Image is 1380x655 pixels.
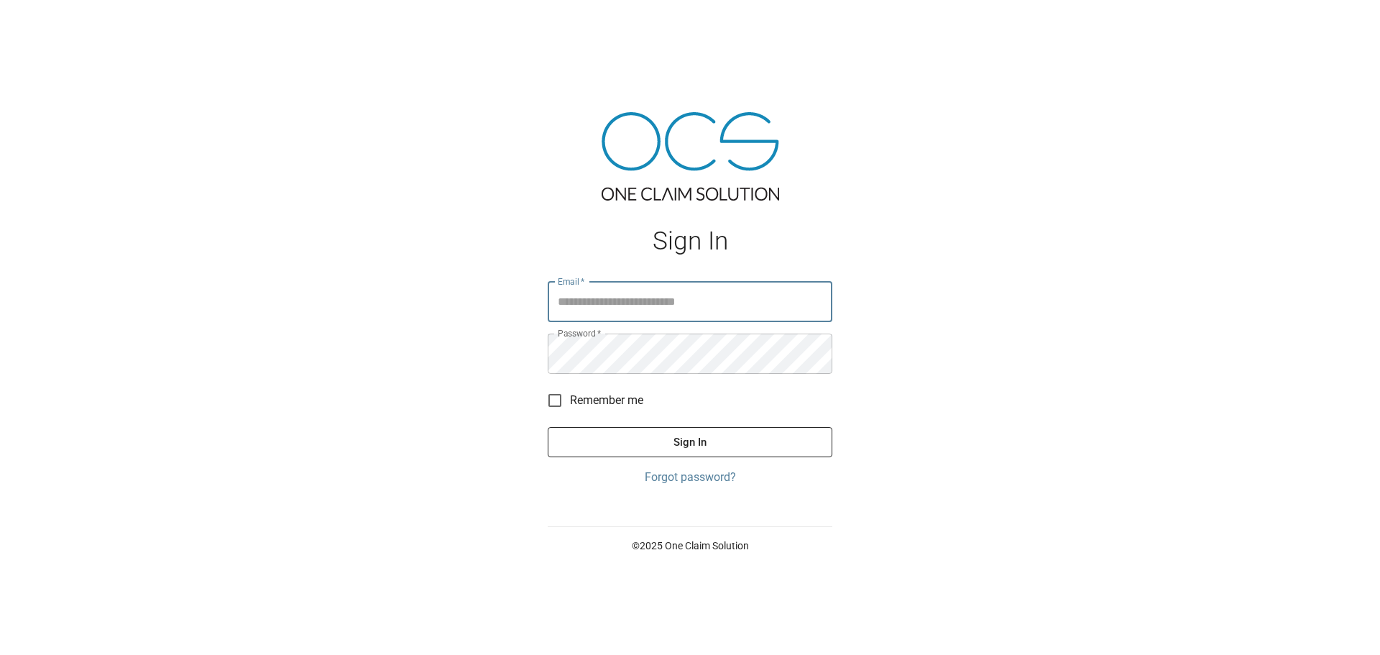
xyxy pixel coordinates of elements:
img: ocs-logo-tra.png [602,112,779,201]
img: ocs-logo-white-transparent.png [17,9,75,37]
label: Password [558,327,601,339]
label: Email [558,275,585,288]
span: Remember me [570,392,643,409]
a: Forgot password? [548,469,832,486]
h1: Sign In [548,226,832,256]
button: Sign In [548,427,832,457]
p: © 2025 One Claim Solution [548,539,832,553]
